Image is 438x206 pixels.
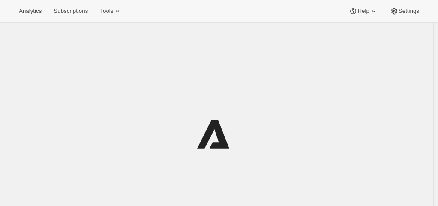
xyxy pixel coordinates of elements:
span: Tools [100,8,113,15]
button: Subscriptions [48,5,93,17]
button: Tools [95,5,127,17]
span: Settings [399,8,419,15]
span: Help [357,8,369,15]
button: Settings [385,5,424,17]
button: Help [344,5,383,17]
button: Analytics [14,5,47,17]
span: Analytics [19,8,42,15]
span: Subscriptions [54,8,88,15]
